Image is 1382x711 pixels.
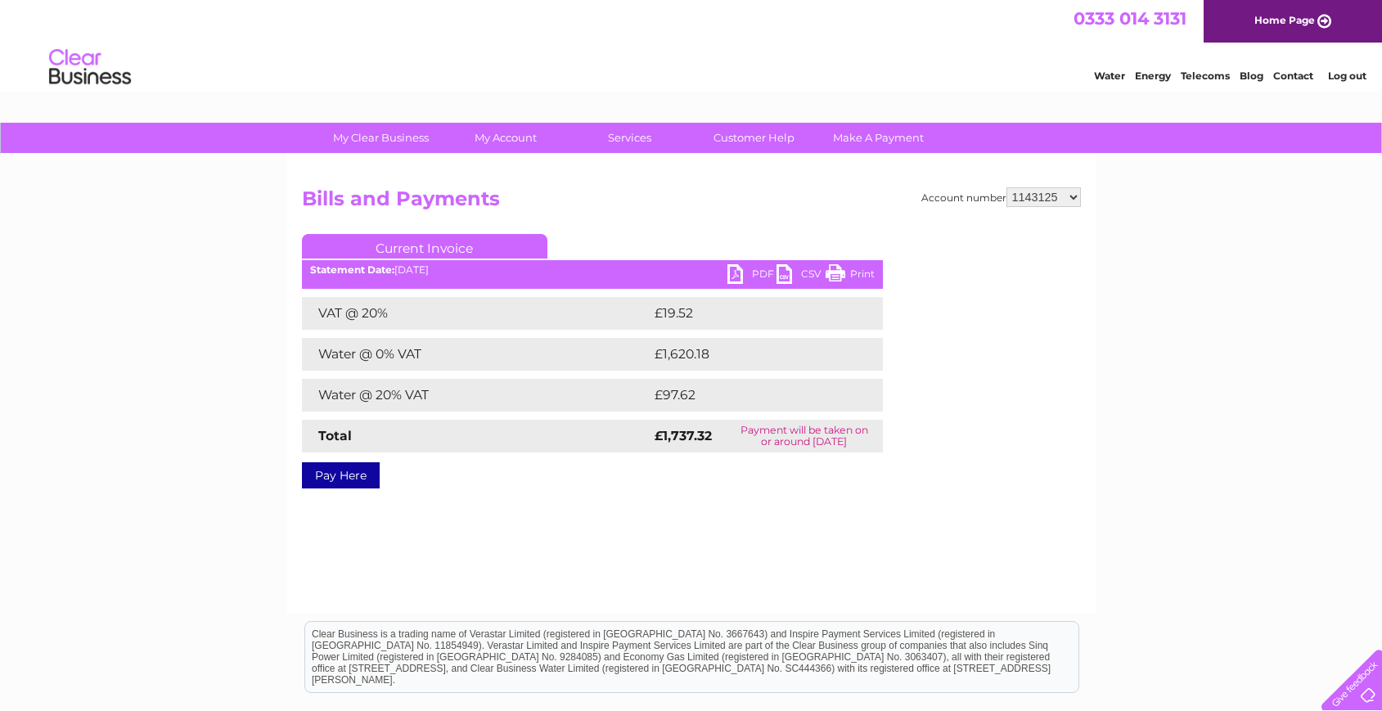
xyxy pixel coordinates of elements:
[650,379,849,412] td: £97.62
[302,338,650,371] td: Water @ 0% VAT
[562,123,697,153] a: Services
[310,263,394,276] b: Statement Date:
[726,420,883,452] td: Payment will be taken on or around [DATE]
[1240,70,1263,82] a: Blog
[655,428,712,443] strong: £1,737.32
[48,43,132,92] img: logo.png
[302,379,650,412] td: Water @ 20% VAT
[302,462,380,488] a: Pay Here
[826,264,875,288] a: Print
[302,187,1081,218] h2: Bills and Payments
[438,123,573,153] a: My Account
[1181,70,1230,82] a: Telecoms
[302,297,650,330] td: VAT @ 20%
[1328,70,1366,82] a: Log out
[650,297,849,330] td: £19.52
[777,264,826,288] a: CSV
[313,123,448,153] a: My Clear Business
[1273,70,1313,82] a: Contact
[650,338,856,371] td: £1,620.18
[727,264,777,288] a: PDF
[1135,70,1171,82] a: Energy
[1094,70,1125,82] a: Water
[686,123,822,153] a: Customer Help
[302,234,547,259] a: Current Invoice
[318,428,352,443] strong: Total
[302,264,883,276] div: [DATE]
[305,9,1078,79] div: Clear Business is a trading name of Verastar Limited (registered in [GEOGRAPHIC_DATA] No. 3667643...
[1074,8,1186,29] a: 0333 014 3131
[811,123,946,153] a: Make A Payment
[921,187,1081,207] div: Account number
